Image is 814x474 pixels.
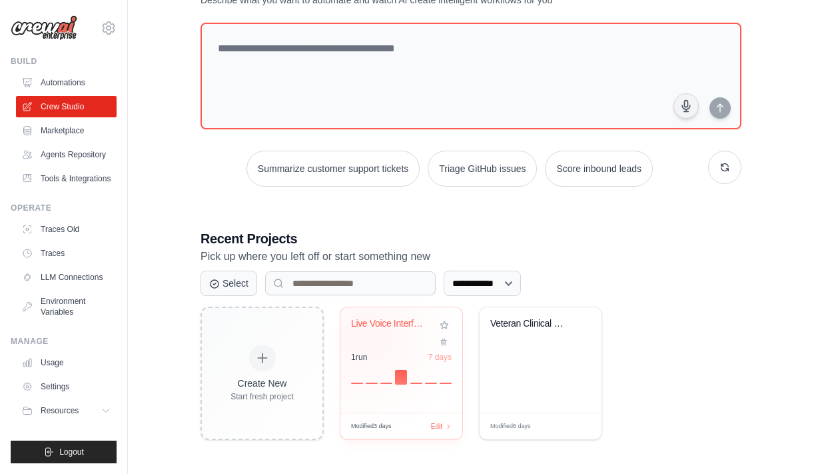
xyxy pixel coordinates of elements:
[351,352,368,363] div: 1 run
[16,267,117,288] a: LLM Connections
[16,96,117,117] a: Crew Studio
[545,151,653,187] button: Score inbound leads
[41,405,79,416] span: Resources
[366,383,378,384] div: Day 2: 0 executions
[11,441,117,463] button: Logout
[11,15,77,41] img: Logo
[59,447,84,457] span: Logout
[395,370,407,385] div: Day 4: 1 executions
[11,203,117,213] div: Operate
[351,422,392,431] span: Modified 3 days
[351,383,363,384] div: Day 1: 0 executions
[490,318,571,330] div: Veteran Clinical Data Analysis Pipeline
[16,243,117,264] a: Traces
[380,383,392,384] div: Day 3: 0 executions
[16,72,117,93] a: Automations
[425,383,437,384] div: Day 6: 0 executions
[16,400,117,421] button: Resources
[410,383,422,384] div: Day 5: 0 executions
[16,291,117,323] a: Environment Variables
[428,352,452,363] div: 7 days
[351,318,432,330] div: Live Voice Interface - Test Your Voice
[16,352,117,373] a: Usage
[570,421,582,431] span: Edit
[201,248,741,265] p: Pick up where you left off or start something new
[431,421,442,431] span: Edit
[230,377,294,390] div: Create New
[428,151,537,187] button: Triage GitHub issues
[673,93,699,119] button: Click to speak your automation idea
[708,151,741,184] button: Get new suggestions
[16,219,117,240] a: Traces Old
[201,229,741,248] h3: Recent Projects
[230,391,294,402] div: Start fresh project
[16,120,117,141] a: Marketplace
[11,56,117,67] div: Build
[747,410,814,474] iframe: Chat Widget
[437,335,452,349] button: Delete project
[490,422,531,431] span: Modified 6 days
[351,368,452,384] div: Activity over last 7 days
[201,271,257,296] button: Select
[16,144,117,165] a: Agents Repository
[440,383,452,384] div: Day 7: 0 executions
[437,318,452,333] button: Add to favorites
[16,168,117,189] a: Tools & Integrations
[246,151,420,187] button: Summarize customer support tickets
[11,336,117,347] div: Manage
[16,376,117,397] a: Settings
